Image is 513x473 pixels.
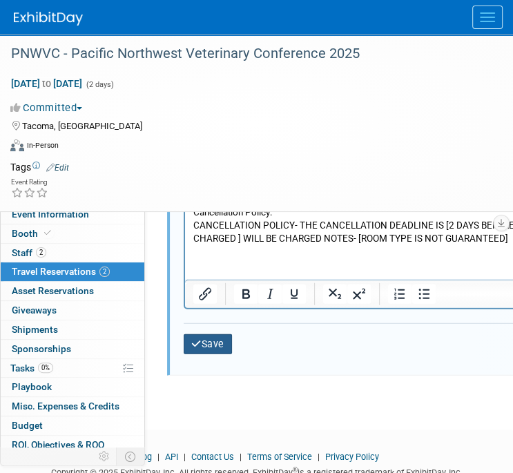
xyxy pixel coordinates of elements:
a: Giveaways [1,301,144,320]
button: Insert/edit link [193,284,217,304]
a: ROI, Objectives & ROO [1,436,144,454]
a: Contact Us [191,452,234,462]
span: Budget [12,420,43,431]
button: Bullet list [412,284,436,304]
span: Playbook [12,381,52,392]
a: Tasks0% [1,359,144,378]
a: Privacy Policy [325,452,379,462]
span: Tasks [10,363,53,374]
span: Giveaways [12,305,57,316]
span: to [40,78,53,89]
a: Staff2 [1,244,144,262]
button: Committed [10,101,88,115]
button: Menu [472,6,503,29]
span: Asset Reservations [12,285,94,296]
td: Tags [10,160,69,174]
a: Budget [1,416,144,435]
span: | [236,452,245,462]
span: Sponsorships [12,343,71,354]
a: Shipments [1,320,144,339]
span: 0% [38,363,53,373]
i: Booth reservation complete [44,229,51,237]
a: API [165,452,178,462]
span: 2 [36,247,46,258]
span: Staff [12,247,46,258]
span: Travel Reservations [12,266,110,277]
div: Event Format [10,137,485,158]
a: Sponsorships [1,340,144,358]
td: Toggle Event Tabs [117,447,145,465]
button: Underline [282,284,306,304]
span: Shipments [12,324,58,335]
img: ExhibitDay [14,12,83,26]
td: Personalize Event Tab Strip [93,447,117,465]
a: Edit [46,163,69,173]
button: Bold [234,284,258,304]
button: Subscript [323,284,347,304]
img: Format-Inperson.png [10,139,24,151]
a: Booth [1,224,144,243]
button: Save [184,334,232,354]
span: ROI, Objectives & ROO [12,439,104,450]
span: | [314,452,323,462]
span: | [154,452,163,462]
button: Superscript [347,284,371,304]
button: Italic [258,284,282,304]
span: 2 [99,267,110,277]
button: Numbered list [388,284,412,304]
div: In-Person [26,140,59,151]
a: Asset Reservations [1,282,144,300]
span: [DATE] [DATE] [10,77,83,90]
a: Terms of Service [247,452,312,462]
div: PNWVC - Pacific Northwest Veterinary Conference 2025 [6,41,485,66]
span: Booth [12,228,54,239]
a: Travel Reservations2 [1,262,144,281]
div: Event Rating [11,179,48,186]
span: Event Information [12,209,89,220]
a: Playbook [1,378,144,396]
a: Event Information [1,205,144,224]
span: | [180,452,189,462]
span: Misc. Expenses & Credits [12,400,119,412]
a: Misc. Expenses & Credits [1,397,144,416]
span: (2 days) [85,80,114,89]
span: Tacoma, [GEOGRAPHIC_DATA] [22,121,142,131]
